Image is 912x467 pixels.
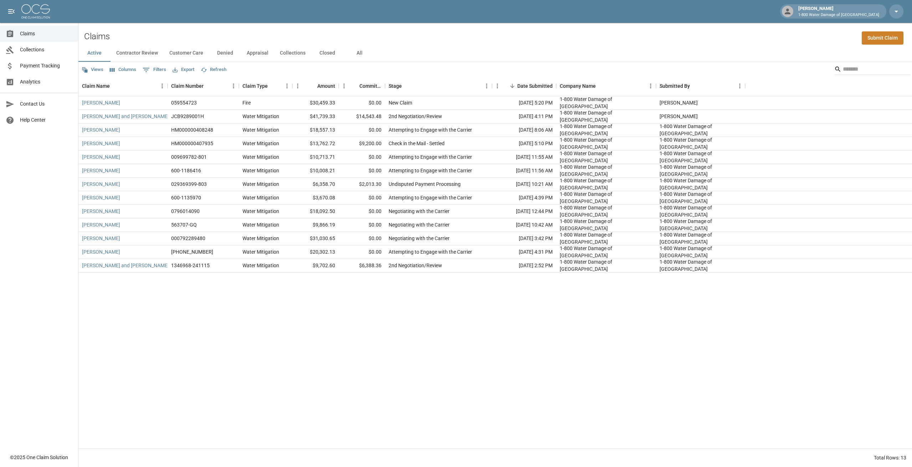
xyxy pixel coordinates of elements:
[292,137,339,151] div: $13,762.72
[385,76,492,96] div: Stage
[292,245,339,259] div: $20,302.13
[492,245,556,259] div: [DATE] 4:31 PM
[171,194,201,201] div: 600-1135970
[389,248,472,255] div: Attempting to Engage with the Carrier
[339,96,385,110] div: $0.00
[560,231,652,245] div: 1-800 Water Damage of Athens
[492,110,556,123] div: [DATE] 4:11 PM
[834,64,911,76] div: Search
[339,110,385,123] div: $14,543.48
[339,178,385,191] div: $2,013.30
[492,205,556,218] div: [DATE] 12:44 PM
[82,248,120,255] a: [PERSON_NAME]
[389,262,442,269] div: 2nd Negotiation/Review
[20,46,72,54] span: Collections
[660,150,742,164] div: 1-800 Water Damage of Athens
[292,151,339,164] div: $10,713.71
[660,163,742,178] div: 1-800 Water Damage of Athens
[359,76,381,96] div: Committed Amount
[171,181,207,188] div: 029369399-803
[660,99,698,106] div: Chad Fallows
[339,81,349,91] button: Menu
[560,177,652,191] div: 1-800 Water Damage of Athens
[242,113,279,120] div: Water Mitigation
[389,208,450,215] div: Negotiating with the Carrier
[690,81,700,91] button: Sort
[82,76,110,96] div: Claim Name
[349,81,359,91] button: Sort
[560,163,652,178] div: 1-800 Water Damage of Athens
[10,454,68,461] div: © 2025 One Claim Solution
[492,137,556,151] div: [DATE] 5:10 PM
[171,248,213,255] div: 300-0102099-2025
[282,81,292,91] button: Menu
[389,167,472,174] div: Attempting to Engage with the Carrier
[20,30,72,37] span: Claims
[339,259,385,273] div: $6,388.36
[339,218,385,232] div: $0.00
[292,191,339,205] div: $3,670.08
[660,136,742,151] div: 1-800 Water Damage of Athens
[82,181,120,188] a: [PERSON_NAME]
[171,221,197,228] div: 563707-GQ
[171,167,201,174] div: 600-1186416
[481,81,492,91] button: Menu
[82,113,169,120] a: [PERSON_NAME] and [PERSON_NAME]
[228,81,239,91] button: Menu
[110,81,120,91] button: Sort
[339,137,385,151] div: $9,200.00
[20,78,72,86] span: Analytics
[517,76,553,96] div: Date Submitted
[389,153,472,161] div: Attempting to Engage with the Carrier
[171,262,210,269] div: 1346968-241115
[292,232,339,245] div: $31,030.65
[171,126,213,133] div: HM000000408248
[82,126,120,133] a: [PERSON_NAME]
[199,64,228,75] button: Refresh
[274,45,311,62] button: Collections
[82,235,120,242] a: [PERSON_NAME]
[171,64,196,75] button: Export
[111,45,164,62] button: Contractor Review
[795,5,882,18] div: [PERSON_NAME]
[311,45,343,62] button: Closed
[20,62,72,70] span: Payment Tracking
[339,245,385,259] div: $0.00
[171,235,205,242] div: 000792289480
[242,262,279,269] div: Water Mitigation
[560,96,652,110] div: 1-800 Water Damage of Athens
[862,31,903,45] a: Submit Claim
[242,99,251,106] div: Fire
[492,232,556,245] div: [DATE] 3:42 PM
[21,4,50,19] img: ocs-logo-white-transparent.png
[339,164,385,178] div: $0.00
[389,126,472,133] div: Attempting to Engage with the Carrier
[82,208,120,215] a: [PERSON_NAME]
[168,76,239,96] div: Claim Number
[492,178,556,191] div: [DATE] 10:21 AM
[317,76,335,96] div: Amount
[660,231,742,245] div: 1-800 Water Damage of Athens
[492,218,556,232] div: [DATE] 10:42 AM
[78,45,111,62] button: Active
[292,259,339,273] div: $9,702.60
[292,164,339,178] div: $10,008.21
[339,191,385,205] div: $0.00
[242,208,279,215] div: Water Mitigation
[734,81,745,91] button: Menu
[660,218,742,232] div: 1-800 Water Damage of Athens
[82,140,120,147] a: [PERSON_NAME]
[389,194,472,201] div: Attempting to Engage with the Carrier
[292,218,339,232] div: $9,866.19
[560,191,652,205] div: 1-800 Water Damage of Athens
[492,81,503,91] button: Menu
[389,113,442,120] div: 2nd Negotiation/Review
[798,12,879,18] p: 1-800 Water Damage of [GEOGRAPHIC_DATA]
[492,96,556,110] div: [DATE] 5:20 PM
[171,76,204,96] div: Claim Number
[171,153,207,161] div: 009699782-801
[660,76,690,96] div: Submitted By
[292,205,339,218] div: $18,092.50
[339,76,385,96] div: Committed Amount
[339,232,385,245] div: $0.00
